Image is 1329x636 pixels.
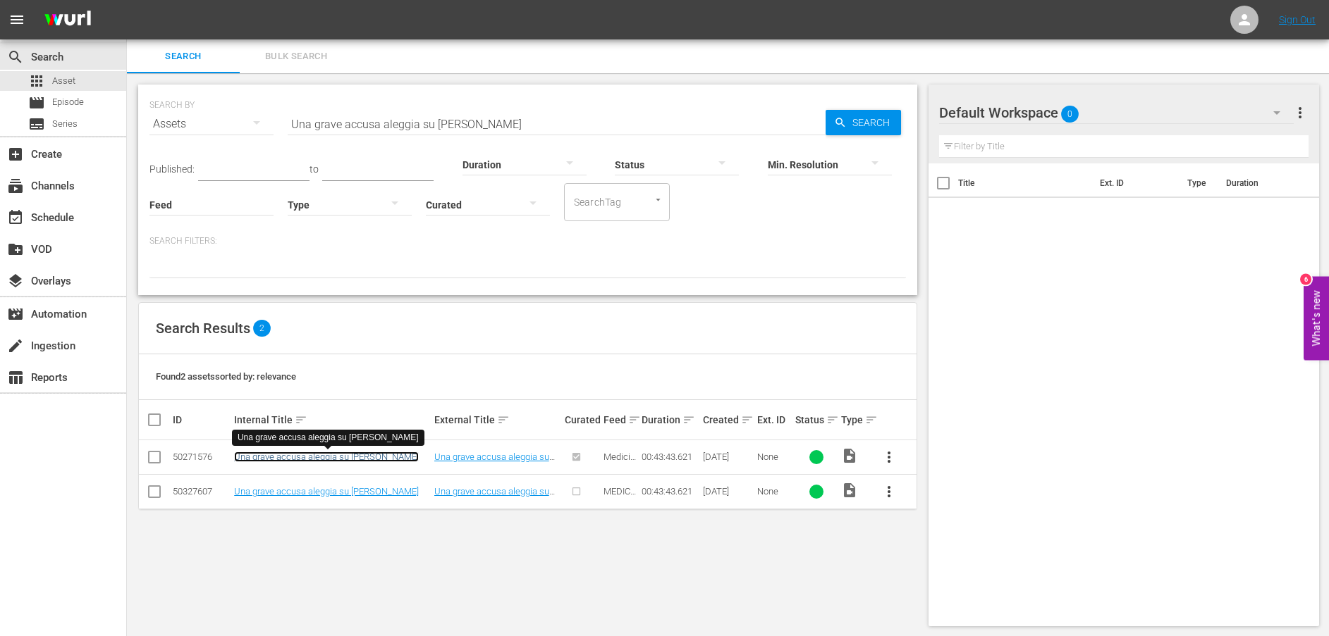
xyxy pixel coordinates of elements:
[34,4,102,37] img: ans4CAIJ8jUAAAAAAAAAAAAAAAAAAAAAAAAgQb4GAAAAAAAAAAAAAAAAAAAAAAAAJMjXAAAAAAAAAAAAAAAAAAAAAAAAgAT5G...
[434,411,561,428] div: External Title
[628,413,641,426] span: sort
[703,486,752,497] div: [DATE]
[149,104,274,144] div: Assets
[7,337,24,354] span: Ingestion
[310,163,319,175] span: to
[8,11,25,28] span: menu
[1292,96,1309,130] button: more_vert
[651,193,665,206] button: Open
[682,413,695,426] span: sort
[847,110,901,135] span: Search
[234,411,429,428] div: Internal Title
[295,413,307,426] span: sort
[173,451,230,462] div: 50271576
[28,94,45,111] span: movie
[795,411,837,428] div: Status
[865,413,878,426] span: sort
[604,451,636,504] span: Medici - Vita in [GEOGRAPHIC_DATA]
[741,413,754,426] span: sort
[604,486,637,518] span: MEDICI - VITA IN CORSIA
[7,369,24,386] span: Reports
[253,320,271,337] span: 2
[757,486,792,497] div: None
[1218,163,1302,203] th: Duration
[7,273,24,289] span: Overlays
[565,414,599,425] div: Curated
[156,320,250,337] span: Search Results
[7,209,24,226] span: event_available
[1091,163,1179,203] th: Ext. ID
[826,413,839,426] span: sort
[28,116,45,132] span: Series
[52,117,78,131] span: Series
[149,235,906,247] p: Search Filters:
[7,177,24,194] span: Channels
[7,49,24,66] span: search
[434,451,555,473] a: Una grave accusa aleggia su [PERSON_NAME]
[28,73,45,89] span: Asset
[52,74,75,88] span: Asset
[156,371,296,382] span: Found 2 assets sorted by: relevance
[826,110,901,135] button: Search
[1279,14,1316,25] a: Sign Out
[434,486,555,507] a: Una grave accusa aleggia su [PERSON_NAME]
[1304,276,1329,360] button: Open Feedback Widget
[7,306,24,323] span: Automation
[703,411,752,428] div: Created
[881,483,898,500] span: more_vert
[248,49,344,65] span: Bulk Search
[1061,99,1079,129] span: 0
[497,413,510,426] span: sort
[881,449,898,466] span: more_vert
[841,447,858,464] span: Video
[135,49,231,65] span: Search
[1300,273,1311,285] div: 6
[234,486,419,497] a: Una grave accusa aleggia su [PERSON_NAME]
[1292,104,1309,121] span: more_vert
[872,440,906,474] button: more_vert
[642,451,699,462] div: 00:43:43.621
[757,414,792,425] div: Ext. ID
[939,93,1294,132] div: Default Workspace
[173,486,230,497] div: 50327607
[642,411,699,428] div: Duration
[7,146,24,163] span: Create
[757,451,792,462] div: None
[52,95,84,109] span: Episode
[872,475,906,509] button: more_vert
[958,163,1092,203] th: Title
[841,411,868,428] div: Type
[238,432,419,444] div: Una grave accusa aleggia su [PERSON_NAME]
[642,486,699,497] div: 00:43:43.621
[7,241,24,258] span: VOD
[703,451,752,462] div: [DATE]
[173,414,230,425] div: ID
[604,411,638,428] div: Feed
[234,451,419,462] a: Una grave accusa aleggia su [PERSON_NAME]
[1179,163,1218,203] th: Type
[149,163,195,175] span: Published:
[841,482,858,499] span: Video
